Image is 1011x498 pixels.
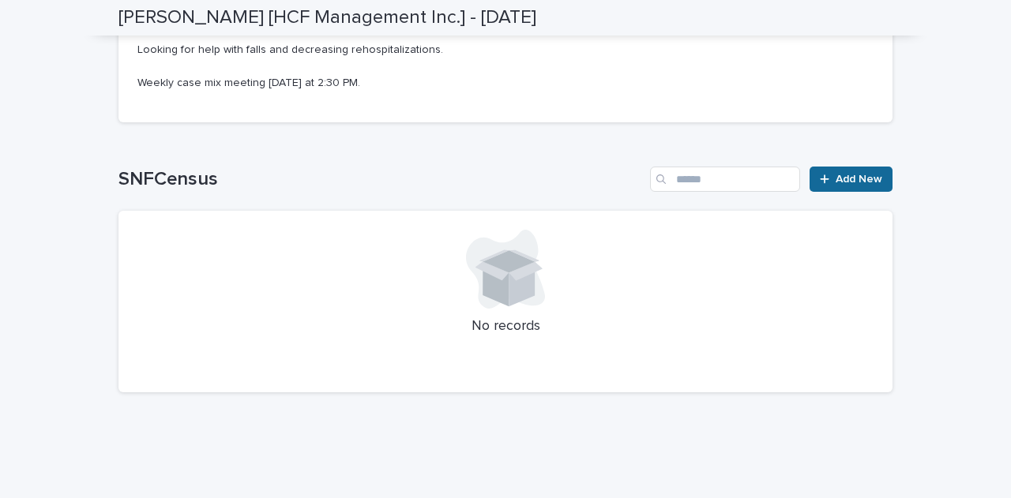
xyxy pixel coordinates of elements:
[118,168,644,191] h1: SNFCensus
[118,6,536,29] h2: [PERSON_NAME] [HCF Management Inc.] - [DATE]
[810,167,893,192] a: Add New
[650,167,800,192] input: Search
[137,318,874,335] p: No records
[836,174,882,185] span: Add New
